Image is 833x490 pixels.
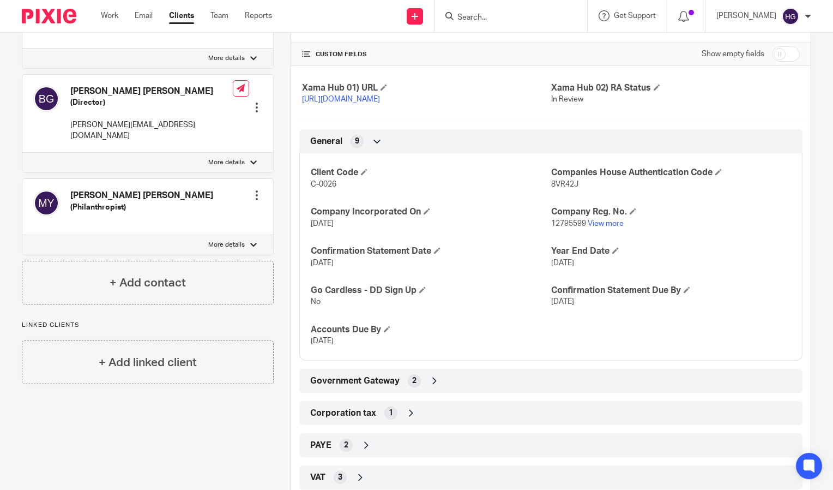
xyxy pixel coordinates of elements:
[551,82,800,94] h4: Xama Hub 02) RA Status
[208,158,245,167] p: More details
[135,10,153,21] a: Email
[311,181,336,188] span: C-0026
[70,97,233,108] h5: (Director)
[311,298,321,306] span: No
[551,285,791,296] h4: Confirmation Statement Due By
[311,259,334,267] span: [DATE]
[99,354,197,371] h4: + Add linked client
[33,190,59,216] img: svg%3E
[311,324,551,336] h4: Accounts Due By
[551,220,586,228] span: 12795599
[311,167,551,178] h4: Client Code
[169,10,194,21] a: Clients
[355,136,359,147] span: 9
[716,10,776,21] p: [PERSON_NAME]
[70,202,213,213] h5: (Philanthropist)
[310,136,342,147] span: General
[310,472,325,483] span: VAT
[311,220,334,228] span: [DATE]
[310,408,376,419] span: Corporation tax
[389,408,393,419] span: 1
[702,49,764,59] label: Show empty fields
[110,274,186,291] h4: + Add contact
[33,86,59,112] img: svg%3E
[456,13,554,23] input: Search
[412,375,417,386] span: 2
[210,10,228,21] a: Team
[311,246,551,257] h4: Confirmation Statement Date
[338,472,342,483] span: 3
[311,337,334,345] span: [DATE]
[344,440,348,451] span: 2
[310,375,400,387] span: Government Gateway
[101,10,118,21] a: Work
[614,12,656,20] span: Get Support
[551,259,574,267] span: [DATE]
[551,95,583,103] span: In Review
[311,285,551,296] h4: Go Cardless - DD Sign Up
[310,440,331,451] span: PAYE
[782,8,799,25] img: svg%3E
[588,220,624,228] a: View more
[302,82,551,94] h4: Xama Hub 01) URL
[70,190,213,201] h4: [PERSON_NAME] [PERSON_NAME]
[245,10,272,21] a: Reports
[22,321,274,330] p: Linked clients
[551,246,791,257] h4: Year End Date
[208,54,245,63] p: More details
[551,167,791,178] h4: Companies House Authentication Code
[70,86,233,97] h4: [PERSON_NAME] [PERSON_NAME]
[208,241,245,249] p: More details
[551,181,578,188] span: 8VR42J
[551,206,791,218] h4: Company Reg. No.
[311,206,551,218] h4: Company Incorporated On
[302,95,380,103] a: [URL][DOMAIN_NAME]
[551,298,574,306] span: [DATE]
[70,119,233,142] p: [PERSON_NAME][EMAIL_ADDRESS][DOMAIN_NAME]
[302,50,551,59] h4: CUSTOM FIELDS
[22,9,76,23] img: Pixie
